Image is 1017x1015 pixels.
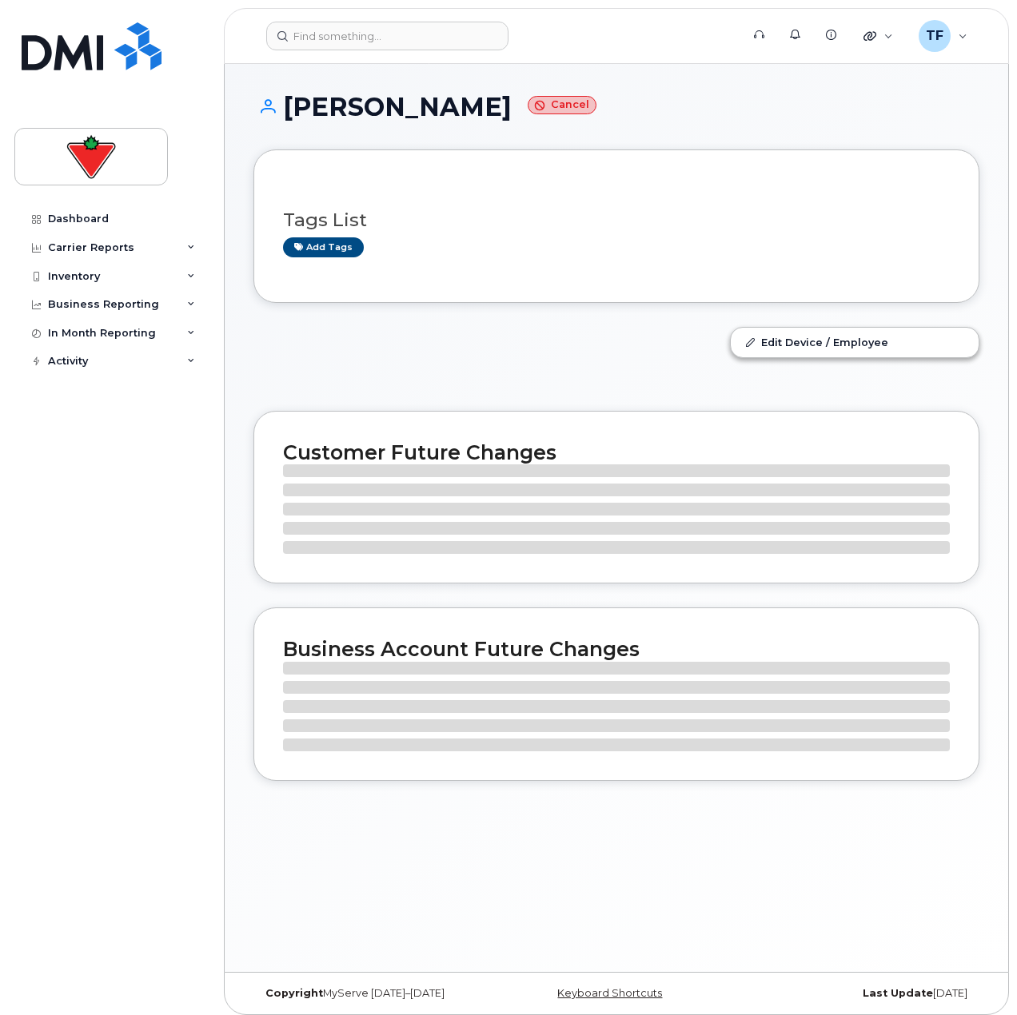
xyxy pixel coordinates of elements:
small: Cancel [528,96,596,114]
h3: Tags List [283,210,950,230]
a: Keyboard Shortcuts [557,987,662,999]
h1: [PERSON_NAME] [253,93,979,121]
div: MyServe [DATE]–[DATE] [253,987,496,1000]
div: [DATE] [737,987,979,1000]
strong: Last Update [863,987,933,999]
a: Add tags [283,237,364,257]
h2: Business Account Future Changes [283,637,950,661]
h2: Customer Future Changes [283,440,950,464]
a: Edit Device / Employee [731,328,979,356]
strong: Copyright [265,987,323,999]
